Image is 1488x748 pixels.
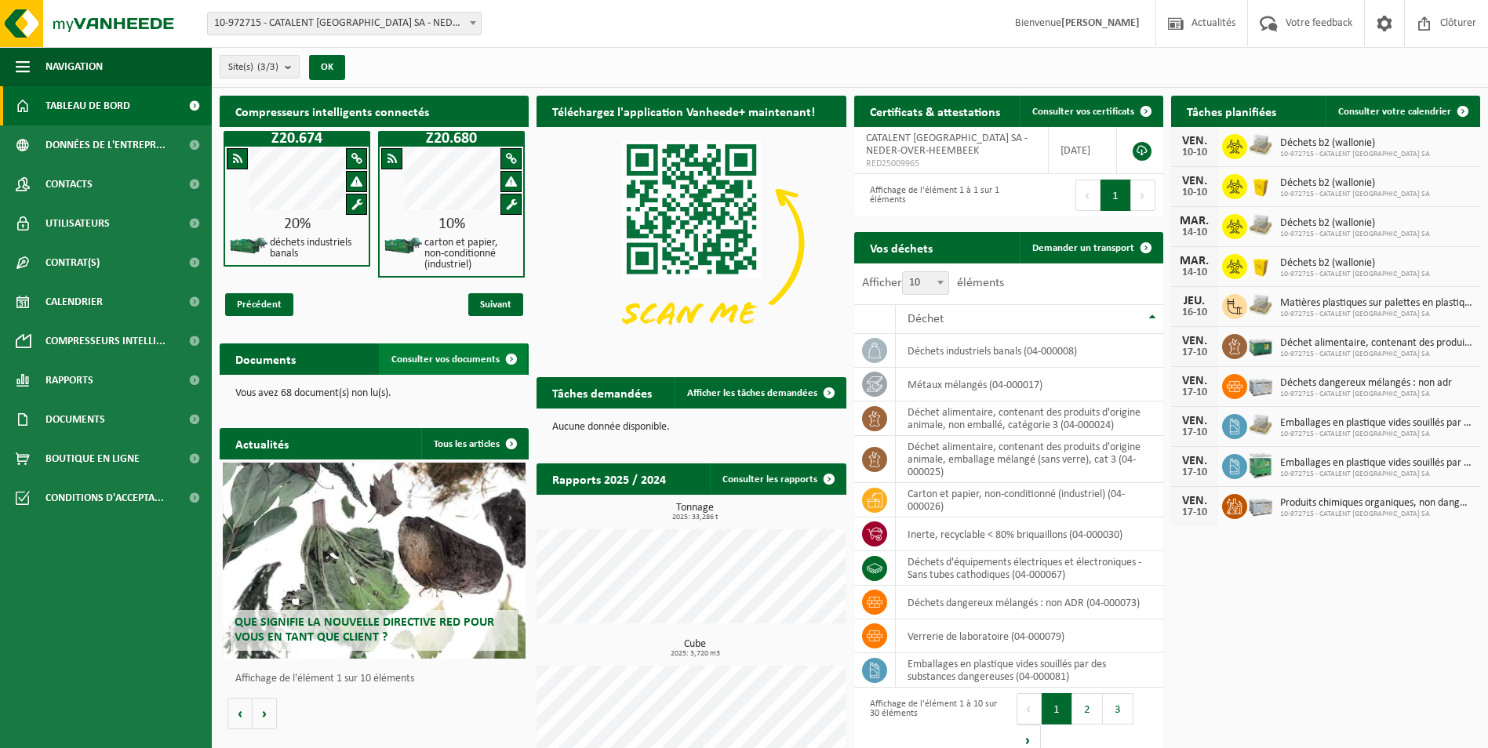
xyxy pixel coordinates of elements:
span: Déchets b2 (wallonie) [1280,177,1430,190]
div: MAR. [1179,215,1210,227]
span: Demander un transport [1032,243,1134,253]
p: Aucune donnée disponible. [552,422,830,433]
span: Emballages en plastique vides souillés par des substances dangereuses [1280,417,1472,430]
div: VEN. [1179,455,1210,467]
p: Vous avez 68 document(s) non lu(s). [235,388,513,399]
div: VEN. [1179,415,1210,427]
div: 14-10 [1179,267,1210,278]
button: 1 [1101,180,1131,211]
div: 14-10 [1179,227,1210,238]
span: 10 [902,271,949,295]
p: Affichage de l'élément 1 sur 10 éléments [235,674,521,684]
span: 10-972715 - CATALENT [GEOGRAPHIC_DATA] SA [1280,190,1430,199]
td: inerte, recyclable < 80% briquaillons (04-000030) [896,517,1163,551]
span: 10-972715 - CATALENT [GEOGRAPHIC_DATA] SA [1280,430,1472,439]
span: Précédent [225,293,293,316]
td: déchet alimentaire, contenant des produits d'origine animale, non emballé, catégorie 3 (04-000024) [896,401,1163,436]
label: Afficher éléments [862,277,1004,289]
a: Consulter votre calendrier [1326,96,1479,127]
span: Tableau de bord [45,86,130,125]
span: 2025: 33,286 t [544,514,846,521]
img: LP-PA-00000-WDN-11 [1247,132,1274,158]
span: Site(s) [228,56,278,79]
div: 17-10 [1179,347,1210,358]
td: carton et papier, non-conditionné (industriel) (04-000026) [896,483,1163,517]
img: LP-PA-00000-WDN-11 [1247,212,1274,238]
h4: déchets industriels banals [270,238,363,260]
img: PB-LB-0680-HPE-GY-11 [1247,372,1274,398]
a: Tous les articles [421,428,527,459]
div: VEN. [1179,495,1210,507]
button: OK [309,55,345,80]
span: Rapports [45,361,93,400]
div: Affichage de l'élément 1 à 1 sur 1 éléments [862,178,1001,212]
span: Documents [45,400,105,439]
button: 1 [1042,693,1072,724]
div: VEN. [1179,335,1210,347]
h2: Téléchargez l'application Vanheede+ maintenant! [537,96,831,126]
a: Consulter les rapports [710,463,845,495]
button: Previous [1075,180,1101,211]
img: LP-PA-00000-WDN-11 [1247,412,1274,438]
span: Déchets b2 (wallonie) [1280,257,1430,270]
div: 10% [380,216,523,232]
td: déchet alimentaire, contenant des produits d'origine animale, emballage mélangé (sans verre), cat... [896,436,1163,483]
h2: Tâches planifiées [1171,96,1292,126]
span: 10-972715 - CATALENT [GEOGRAPHIC_DATA] SA [1280,150,1430,159]
img: Download de VHEPlus App [537,127,846,359]
h2: Actualités [220,428,304,459]
img: PB-HB-1400-HPE-GN-11 [1247,451,1274,480]
button: Volgende [253,698,277,729]
h2: Rapports 2025 / 2024 [537,463,682,494]
span: Produits chimiques organiques, non dangereux en petit emballage [1280,497,1472,510]
span: Consulter vos certificats [1032,107,1134,117]
h1: Z20.674 [227,131,366,147]
h2: Tâches demandées [537,377,668,408]
button: 3 [1103,693,1133,724]
h4: carton et papier, non-conditionné (industriel) [424,238,518,271]
button: Site(s)(3/3) [220,55,300,78]
strong: [PERSON_NAME] [1061,17,1140,29]
img: HK-XZ-20-GN-01 [384,236,423,256]
h2: Certificats & attestations [854,96,1016,126]
div: 10-10 [1179,147,1210,158]
span: Suivant [468,293,523,316]
td: déchets dangereux mélangés : non ADR (04-000073) [896,586,1163,619]
div: VEN. [1179,375,1210,387]
h3: Tonnage [544,503,846,521]
span: Déchets b2 (wallonie) [1280,217,1430,230]
div: 17-10 [1179,467,1210,478]
td: verrerie de laboratoire (04-000079) [896,619,1163,653]
div: VEN. [1179,135,1210,147]
span: 10-972715 - CATALENT [GEOGRAPHIC_DATA] SA [1280,470,1472,479]
td: déchets industriels banals (04-000008) [896,334,1163,368]
div: 17-10 [1179,387,1210,398]
a: Consulter vos certificats [1020,96,1162,127]
td: emballages en plastique vides souillés par des substances dangereuses (04-000081) [896,653,1163,688]
img: HK-XZ-20-GN-01 [229,236,268,256]
span: Déchet alimentaire, contenant des produits d'origine animale, emballage mélangé ... [1280,337,1472,350]
span: 10-972715 - CATALENT [GEOGRAPHIC_DATA] SA [1280,230,1430,239]
span: Navigation [45,47,103,86]
span: CATALENT [GEOGRAPHIC_DATA] SA - NEDER-OVER-HEEMBEEK [866,133,1028,157]
a: Que signifie la nouvelle directive RED pour vous en tant que client ? [223,463,526,659]
button: Vorige [227,698,253,729]
span: 10-972715 - CATALENT [GEOGRAPHIC_DATA] SA [1280,390,1452,399]
span: Données de l'entrepr... [45,125,166,165]
span: Afficher les tâches demandées [687,388,817,398]
span: 10-972715 - CATALENT BELGIUM SA - NEDER-OVER-HEEMBEEK [207,12,482,35]
span: Que signifie la nouvelle directive RED pour vous en tant que client ? [235,616,494,644]
span: 10-972715 - CATALENT BELGIUM SA - NEDER-OVER-HEEMBEEK [208,13,481,34]
div: 17-10 [1179,507,1210,518]
div: JEU. [1179,295,1210,307]
button: Previous [1017,693,1042,724]
span: 10-972715 - CATALENT [GEOGRAPHIC_DATA] SA [1280,270,1430,279]
span: Calendrier [45,282,103,321]
a: Demander un transport [1020,232,1162,263]
span: RED25009965 [866,158,1037,170]
span: Utilisateurs [45,204,110,243]
img: LP-SB-00050-HPE-22 [1247,252,1274,278]
span: Compresseurs intelli... [45,321,166,361]
span: 10-972715 - CATALENT [GEOGRAPHIC_DATA] SA [1280,310,1472,319]
span: Déchet [908,313,944,325]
